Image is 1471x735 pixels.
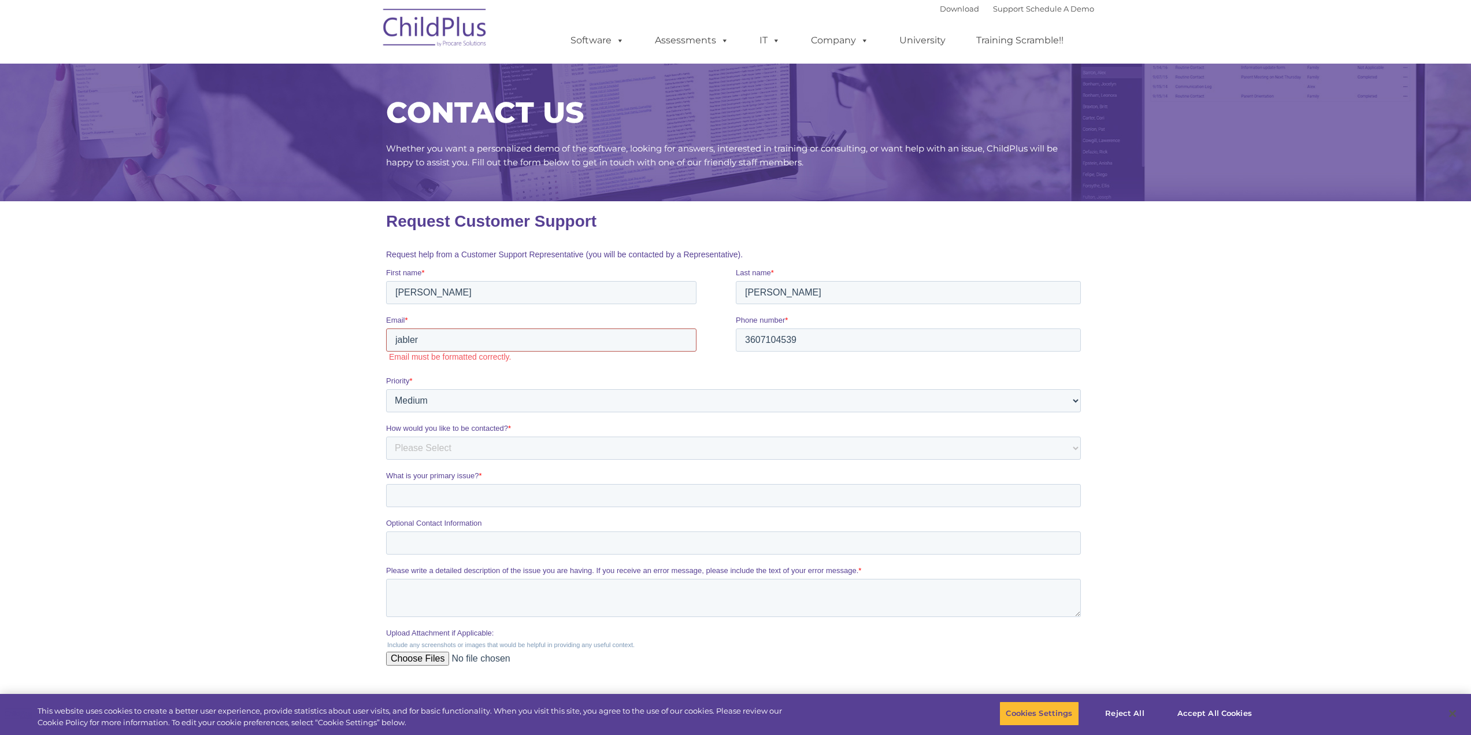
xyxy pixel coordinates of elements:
[888,29,957,52] a: University
[940,4,979,13] a: Download
[965,29,1075,52] a: Training Scramble!!
[643,29,740,52] a: Assessments
[940,4,1094,13] font: |
[377,1,493,58] img: ChildPlus by Procare Solutions
[999,701,1079,726] button: Cookies Settings
[386,143,1058,168] span: Whether you want a personalized demo of the software, looking for answers, interested in training...
[1171,701,1258,726] button: Accept All Cookies
[799,29,880,52] a: Company
[993,4,1024,13] a: Support
[748,29,792,52] a: IT
[1440,701,1465,726] button: Close
[1026,4,1094,13] a: Schedule A Demo
[386,95,584,130] span: CONTACT US
[1089,701,1161,726] button: Reject All
[559,29,636,52] a: Software
[38,706,809,728] div: This website uses cookies to create a better user experience, provide statistics about user visit...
